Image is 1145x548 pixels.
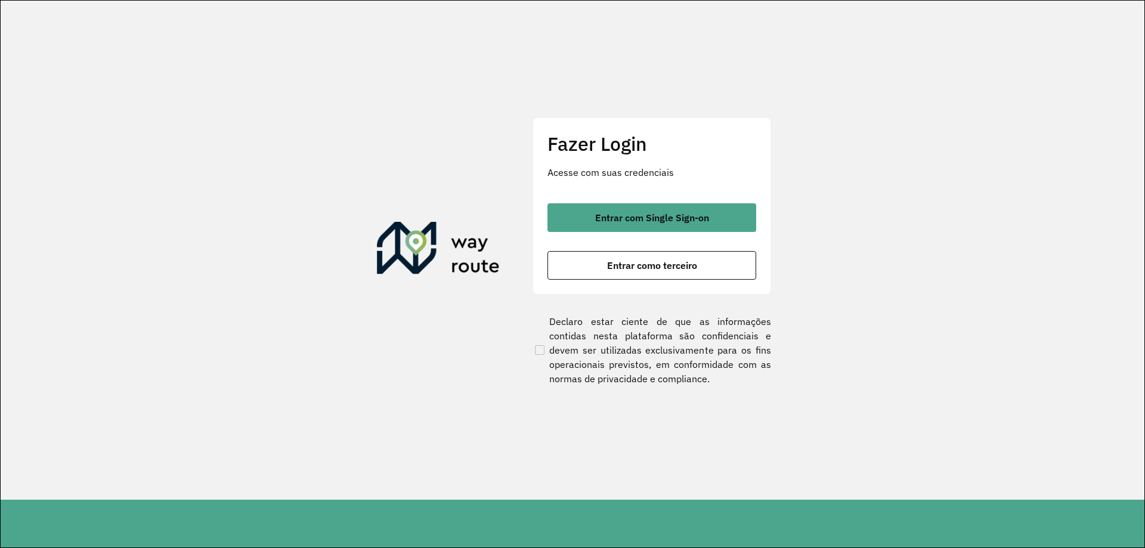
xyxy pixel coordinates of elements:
p: Acesse com suas credenciais [547,165,756,179]
span: Entrar como terceiro [607,261,697,270]
button: button [547,203,756,232]
img: Roteirizador AmbevTech [377,222,500,279]
button: button [547,251,756,280]
span: Entrar com Single Sign-on [595,213,709,222]
label: Declaro estar ciente de que as informações contidas nesta plataforma são confidenciais e devem se... [533,314,771,386]
h2: Fazer Login [547,132,756,155]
